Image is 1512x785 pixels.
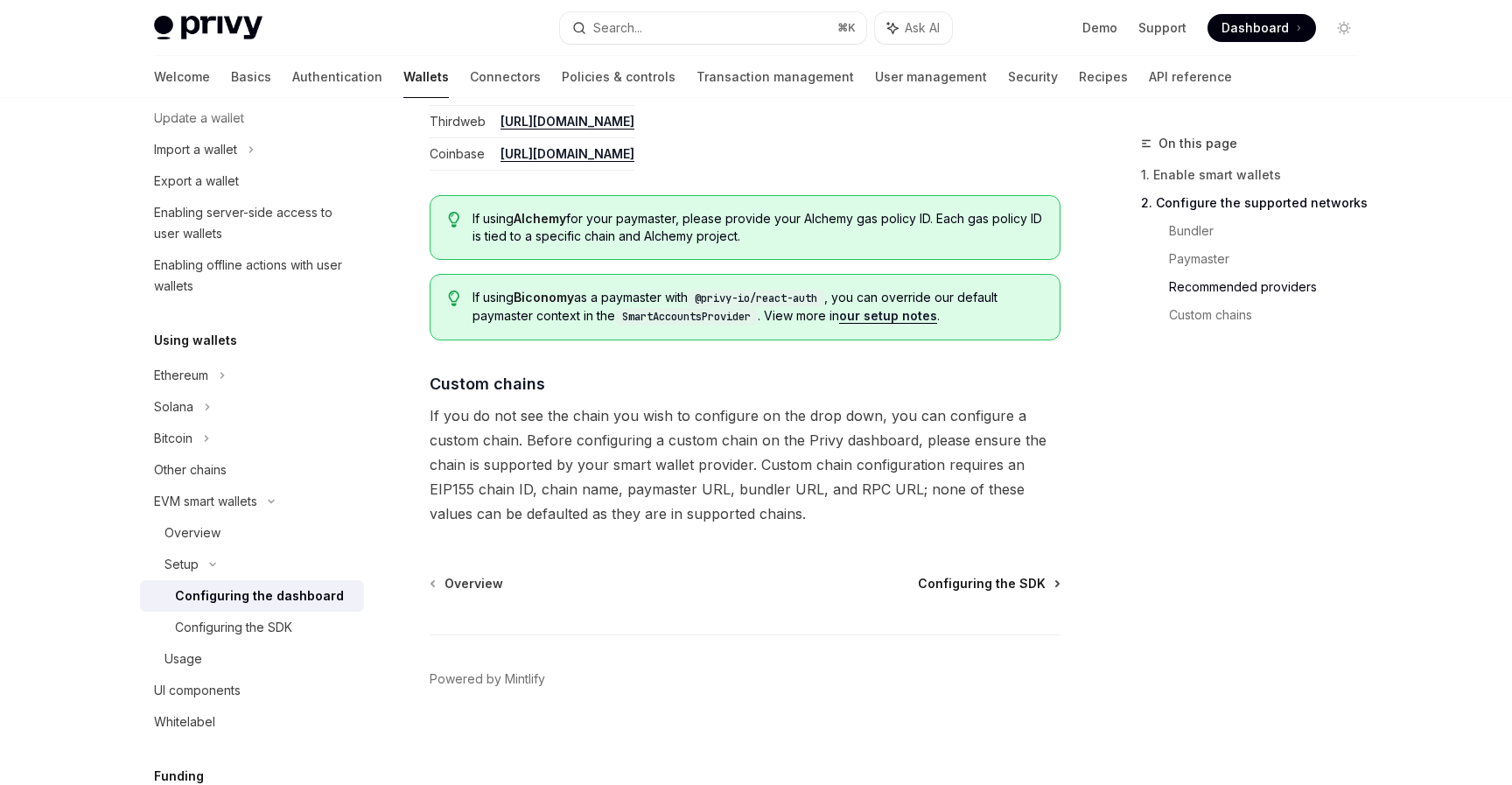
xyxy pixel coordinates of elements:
div: Configuring the SDK [175,617,292,638]
a: Welcome [154,56,210,98]
span: Custom chains [430,372,545,396]
td: Coinbase [430,138,493,171]
a: Enabling server-side access to user wallets [140,197,364,249]
a: Support [1138,19,1186,37]
a: [URL][DOMAIN_NAME] [500,114,634,130]
a: 1. Enable smart wallets [1141,161,1372,189]
a: Basics [231,56,271,98]
span: On this page [1158,133,1237,154]
div: Setup [164,554,199,575]
a: User management [875,56,987,98]
a: Whitelabel [140,706,364,738]
span: Dashboard [1221,19,1289,37]
td: Thirdweb [430,106,493,138]
a: Policies & controls [562,56,675,98]
span: ⌘ K [837,21,856,35]
div: UI components [154,680,241,701]
div: Enabling server-side access to user wallets [154,202,353,244]
a: Authentication [292,56,382,98]
a: Dashboard [1207,14,1316,42]
span: If you do not see the chain you wish to configure on the drop down, you can configure a custom ch... [430,403,1060,526]
a: Wallets [403,56,449,98]
a: Other chains [140,454,364,486]
a: our setup notes [839,308,937,324]
a: 2. Configure the supported networks [1141,189,1372,217]
button: Toggle dark mode [1330,14,1358,42]
a: Overview [140,517,364,549]
div: Usage [164,648,202,669]
a: Overview [431,575,503,592]
a: Enabling offline actions with user wallets [140,249,364,302]
span: If using as a paymaster with , you can override our default paymaster context in the . View more ... [472,289,1042,326]
a: Powered by Mintlify [430,670,545,688]
div: Import a wallet [154,139,237,160]
a: Bundler [1169,217,1372,245]
a: Recommended providers [1169,273,1372,301]
a: Export a wallet [140,165,364,197]
a: [URL][DOMAIN_NAME] [500,146,634,162]
strong: Biconomy [514,290,574,305]
div: Search... [593,18,642,39]
a: Usage [140,643,364,675]
div: Configuring the dashboard [175,585,344,606]
div: Whitelabel [154,711,215,732]
code: @privy-io/react-auth [688,290,824,307]
a: Configuring the SDK [140,612,364,643]
a: Security [1008,56,1058,98]
a: Transaction management [696,56,854,98]
h5: Using wallets [154,330,237,351]
a: Paymaster [1169,245,1372,273]
svg: Tip [448,291,460,306]
span: Ask AI [905,19,940,37]
div: Solana [154,396,193,417]
a: Demo [1082,19,1117,37]
svg: Tip [448,212,460,228]
a: UI components [140,675,364,706]
button: Ask AI [875,12,952,44]
strong: Alchemy [514,211,566,226]
a: Connectors [470,56,541,98]
button: Search...⌘K [560,12,866,44]
div: Overview [164,522,220,543]
a: Recipes [1079,56,1128,98]
a: API reference [1149,56,1232,98]
span: If using for your paymaster, please provide your Alchemy gas policy ID. Each gas policy ID is tie... [472,210,1042,245]
div: Export a wallet [154,171,239,192]
a: Configuring the dashboard [140,580,364,612]
a: Configuring the SDK [918,575,1059,592]
div: Bitcoin [154,428,192,449]
span: Configuring the SDK [918,575,1046,592]
div: Other chains [154,459,227,480]
div: EVM smart wallets [154,491,257,512]
div: Ethereum [154,365,208,386]
span: Overview [444,575,503,592]
a: Custom chains [1169,301,1372,329]
img: light logo [154,16,262,40]
div: Enabling offline actions with user wallets [154,255,353,297]
code: SmartAccountsProvider [615,308,758,326]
